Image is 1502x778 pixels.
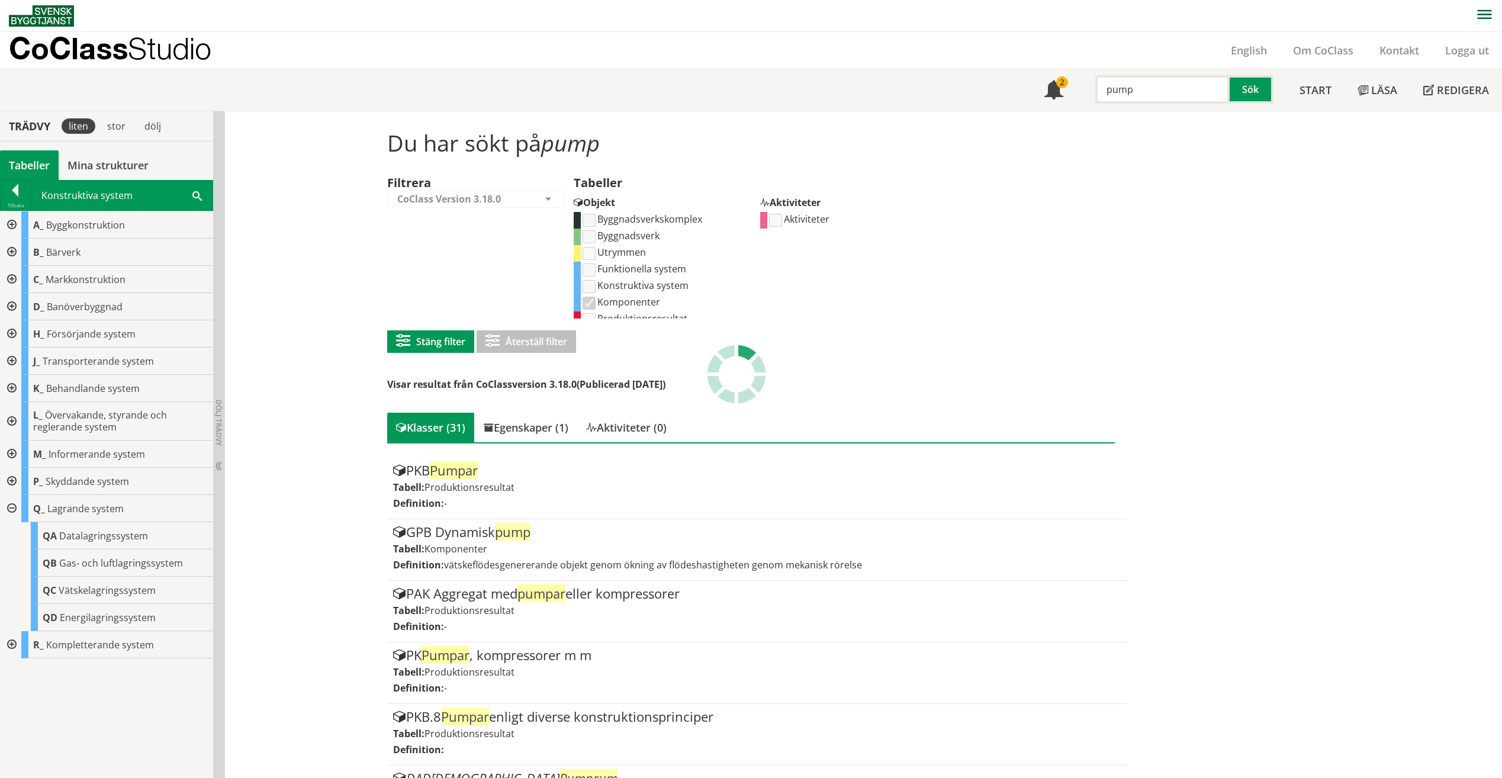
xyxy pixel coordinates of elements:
div: PKB.8 enligt diverse konstruktionsprinciper [393,710,1121,724]
span: vätskeflödesgenererande objekt genom ökning av flödeshastigheten genom mekanisk rörelse [444,558,862,571]
input: Komponenter [583,297,596,310]
label: Produktionsresultat [581,312,687,325]
span: QC [43,584,56,597]
span: Försörjande system [47,327,136,340]
span: Energilagringssystem [60,611,156,624]
label: Komponenter [581,295,660,308]
div: PAK Aggregat med eller kompressorer [393,587,1121,601]
span: Behandlande system [46,382,140,395]
button: Sök [1230,75,1273,104]
label: Aktiviteter [767,213,829,226]
input: Utrymmen [583,247,596,260]
label: Definition: [393,497,444,510]
div: Klasser (31) [387,413,474,442]
a: Logga ut [1432,43,1502,57]
span: - [444,497,447,510]
div: Objekt [574,190,751,212]
div: 2 [1056,76,1068,88]
div: dölj [137,118,168,134]
span: Banöverbyggnad [47,300,123,313]
span: A_ [33,218,44,232]
span: Produktionsresultat [424,481,514,494]
span: Bärverk [46,246,81,259]
a: English [1218,43,1280,57]
span: Notifikationer [1044,82,1063,101]
span: pump [495,523,530,541]
label: Funktionella system [581,262,686,275]
label: Tabeller [574,175,622,194]
img: Svensk Byggtjänst [9,5,74,27]
label: Utrymmen [581,246,646,259]
input: Funktionella system [583,263,596,277]
span: Informerande system [49,448,145,461]
span: Datalagringssystem [59,529,148,542]
span: Pumpar [441,708,489,725]
div: PKB [393,464,1121,478]
span: Lagrande system [47,502,124,515]
span: H_ [33,327,44,340]
div: Konstruktiva system [31,181,213,210]
div: liten [62,118,95,134]
span: QD [43,611,57,624]
span: P_ [33,475,43,488]
span: Dölj trädvy [214,400,224,446]
a: Mina strukturer [59,150,157,180]
span: Start [1300,83,1331,97]
span: pump [541,127,600,158]
label: Tabell: [393,666,424,679]
label: Filtrera [387,175,431,191]
span: Produktionsresultat [424,666,514,679]
label: Tabell: [393,542,424,555]
label: Tabell: [393,481,424,494]
a: Redigera [1410,69,1502,111]
span: Transporterande system [43,355,154,368]
span: Läsa [1371,83,1397,97]
div: PK , kompressorer m m [393,648,1121,663]
span: Produktionsresultat [424,727,514,740]
div: stor [100,118,133,134]
a: Kontakt [1366,43,1432,57]
span: Studio [128,31,211,66]
span: D_ [33,300,44,313]
span: Markkonstruktion [46,273,126,286]
span: Sök i tabellen [192,189,202,201]
div: Aktiviteter (0) [577,413,676,442]
a: Om CoClass [1280,43,1366,57]
label: Definition: [393,620,444,633]
span: L_ [33,409,43,422]
span: B_ [33,246,44,259]
span: Produktionsresultat [424,604,514,617]
span: Skyddande system [46,475,129,488]
a: Start [1286,69,1345,111]
span: Kompletterande system [46,638,154,651]
span: Komponenter [424,542,487,555]
span: (Publicerad [DATE]) [577,378,665,391]
span: J_ [33,355,40,368]
span: - [444,681,447,695]
p: CoClass [9,41,211,55]
a: Läsa [1345,69,1410,111]
span: QB [43,557,57,570]
a: 2 [1031,69,1076,111]
span: Redigera [1437,83,1489,97]
span: M_ [33,448,46,461]
label: Byggnadsverkskomplex [581,213,702,226]
span: Pumpar [422,646,469,664]
span: Byggkonstruktion [46,218,125,232]
div: GPB Dynamisk [393,525,1121,539]
span: R_ [33,638,44,651]
div: Tillbaka [1,201,30,210]
span: QA [43,529,57,542]
span: Vätskelagringssystem [59,584,156,597]
label: Konstruktiva system [581,279,689,292]
span: K_ [33,382,44,395]
a: CoClassStudio [9,32,237,69]
span: CoClass Version 3.18.0 [397,192,501,205]
div: Egenskaper (1) [474,413,577,442]
button: Stäng filter [387,330,474,353]
input: Byggnadsverk [583,230,596,243]
h1: Du har sökt på [387,130,1115,156]
div: Trädvy [2,120,57,133]
span: pumpar [517,584,565,602]
span: Övervakande, styrande och reglerande system [33,409,167,433]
